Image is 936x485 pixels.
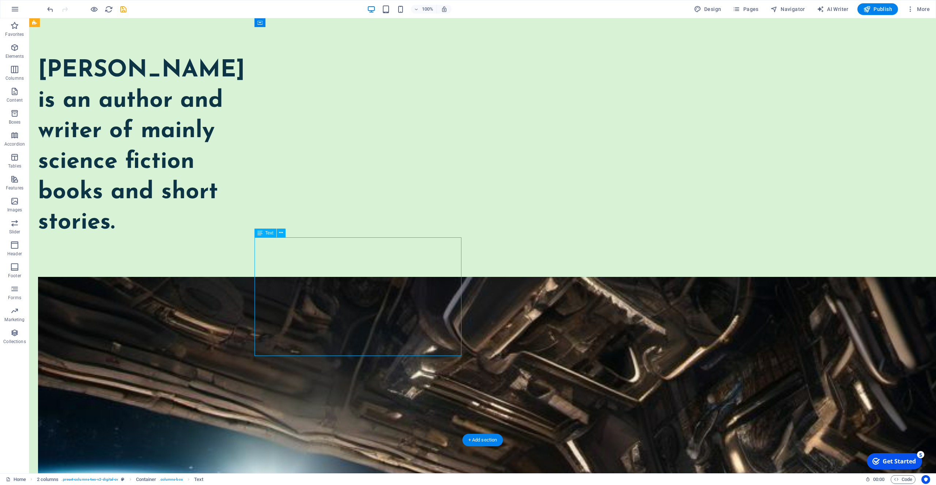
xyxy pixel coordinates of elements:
p: Elements [5,53,24,59]
p: Features [6,185,23,191]
span: Click to select. Double-click to edit [37,475,59,484]
div: Get Started [18,7,51,15]
button: Design [691,3,724,15]
p: Content [7,97,23,103]
span: Click to select. Double-click to edit [194,475,203,484]
button: AI Writer [814,3,852,15]
button: Code [891,475,916,484]
button: reload [104,5,113,14]
button: Publish [857,3,898,15]
p: Favorites [5,31,24,37]
i: Reload page [105,5,113,14]
button: Click here to leave preview mode and continue editing [90,5,98,14]
p: Collections [3,339,26,345]
p: Footer [8,273,21,279]
button: undo [46,5,54,14]
span: Publish [863,5,892,13]
p: Slider [9,229,20,235]
i: This element is a customizable preset [121,477,124,481]
p: Columns [5,75,24,81]
span: Design [694,5,721,13]
i: Save (Ctrl+S) [119,5,128,14]
h6: Session time [865,475,885,484]
span: : [878,477,879,482]
h6: 100% [422,5,434,14]
button: Navigator [767,3,808,15]
button: More [904,3,933,15]
button: Pages [730,3,761,15]
p: Marketing [4,317,24,323]
a: Click to cancel selection. Double-click to open Pages [6,475,26,484]
span: Click to select. Double-click to edit [136,475,156,484]
p: Accordion [4,141,25,147]
button: save [119,5,128,14]
div: + Add section [463,434,503,446]
span: Code [894,475,912,484]
button: 100% [411,5,437,14]
span: AI Writer [817,5,849,13]
div: 5 [52,1,60,8]
p: Forms [8,295,21,301]
button: Usercentrics [921,475,930,484]
span: . preset-columns-two-v2-digital-cv [61,475,118,484]
p: Boxes [9,119,21,125]
i: On resize automatically adjust zoom level to fit chosen device. [441,6,448,12]
span: Navigator [770,5,805,13]
span: Pages [733,5,758,13]
div: Design (Ctrl+Alt+Y) [691,3,724,15]
span: Text [265,231,273,235]
nav: breadcrumb [37,475,204,484]
i: Undo: Change text (Ctrl+Z) [46,5,54,14]
p: Tables [8,163,21,169]
p: Images [7,207,22,213]
div: Get Started 5 items remaining, 0% complete [2,3,57,19]
p: Header [7,251,22,257]
span: More [907,5,930,13]
span: . columns-box [159,475,183,484]
span: 00 00 [873,475,884,484]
